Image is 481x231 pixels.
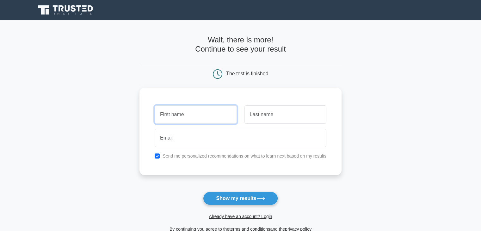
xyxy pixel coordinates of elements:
[139,35,342,54] h4: Wait, there is more! Continue to see your result
[155,105,237,124] input: First name
[203,192,278,205] button: Show my results
[155,129,326,147] input: Email
[244,105,326,124] input: Last name
[163,153,326,159] label: Send me personalized recommendations on what to learn next based on my results
[209,214,272,219] a: Already have an account? Login
[226,71,268,76] div: The test is finished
